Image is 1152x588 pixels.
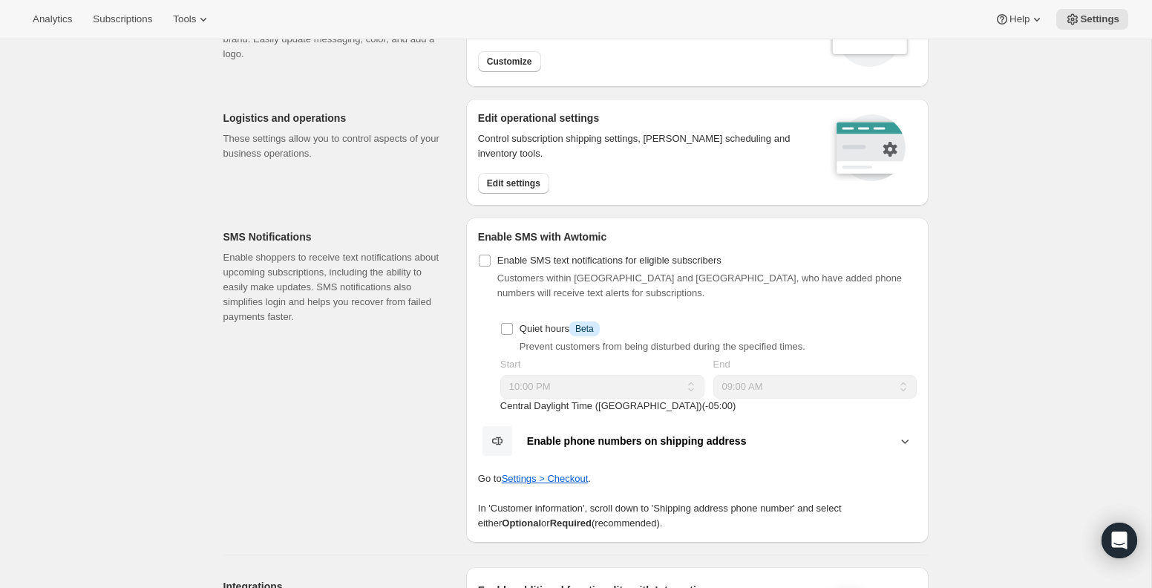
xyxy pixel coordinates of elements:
span: Analytics [33,13,72,25]
button: Tools [164,9,220,30]
p: Go to . [478,471,917,486]
p: These settings allow you to control aspects of your business operations. [223,131,442,161]
span: Help [1009,13,1030,25]
span: Edit settings [487,177,540,189]
button: Enable phone numbers on shipping address [478,425,917,457]
button: Customize [478,51,541,72]
span: Prevent customers from being disturbed during the specified times. [520,341,805,352]
button: Settings [1056,9,1128,30]
p: Enable shoppers to receive text notifications about upcoming subscriptions, including the ability... [223,250,442,324]
span: End [713,359,730,370]
span: Tools [173,13,196,25]
button: Settings > Checkout [502,473,589,484]
p: Customize subscription emails to match your brand. Easily update messaging, color, and add a logo. [223,17,442,62]
h2: Edit operational settings [478,111,810,125]
span: Beta [575,323,594,335]
div: Open Intercom Messenger [1102,523,1137,558]
p: Central Daylight Time ([GEOGRAPHIC_DATA]) ( -05 : 00 ) [500,399,917,414]
span: Start [500,359,520,370]
button: Subscriptions [84,9,161,30]
b: Enable phone numbers on shipping address [527,435,747,447]
button: Edit settings [478,173,549,194]
h2: SMS Notifications [223,229,442,244]
span: Enable SMS text notifications for eligible subscribers [497,255,721,266]
p: In 'Customer information', scroll down to 'Shipping address phone number' and select either or (r... [478,501,917,531]
span: Customers within [GEOGRAPHIC_DATA] and [GEOGRAPHIC_DATA], who have added phone numbers will recei... [497,272,902,298]
button: Analytics [24,9,81,30]
b: Required [550,517,592,529]
h2: Logistics and operations [223,111,442,125]
span: Settings [1080,13,1119,25]
span: Quiet hours [520,323,600,334]
span: Subscriptions [93,13,152,25]
p: Control subscription shipping settings, [PERSON_NAME] scheduling and inventory tools. [478,131,810,161]
h2: Enable SMS with Awtomic [478,229,917,244]
span: Customize [487,56,532,68]
b: Optional [502,517,541,529]
button: Help [986,9,1053,30]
